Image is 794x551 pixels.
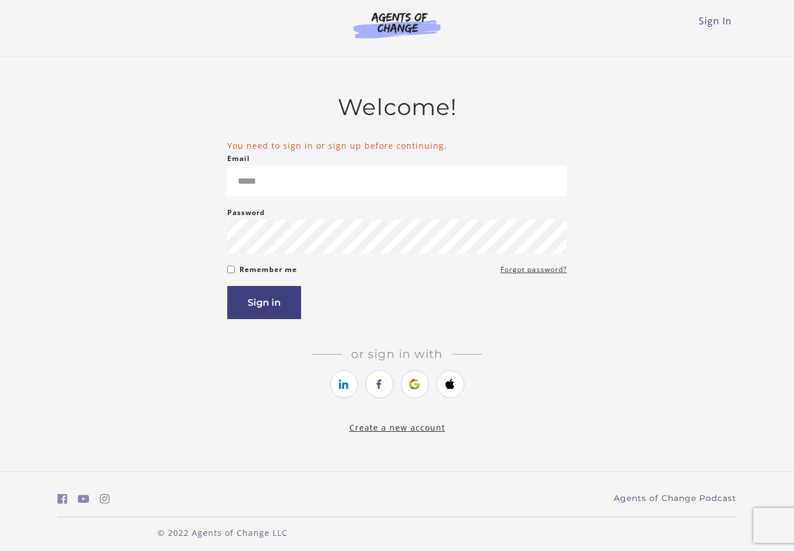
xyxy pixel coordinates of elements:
a: https://www.facebook.com/groups/aswbtestprep (Open in a new window) [58,491,67,507]
a: Create a new account [349,422,445,433]
a: https://courses.thinkific.com/users/auth/facebook?ss%5Breferral%5D=&ss%5Buser_return_to%5D=%2Fcou... [366,370,394,398]
a: Sign In [699,15,732,27]
p: © 2022 Agents of Change LLC [58,527,388,539]
a: https://courses.thinkific.com/users/auth/google?ss%5Breferral%5D=&ss%5Buser_return_to%5D=%2Fcours... [401,370,429,398]
a: https://www.instagram.com/agentsofchangeprep/ (Open in a new window) [100,491,110,507]
span: Or sign in with [342,347,452,361]
a: Forgot password? [500,263,567,277]
a: https://courses.thinkific.com/users/auth/linkedin?ss%5Breferral%5D=&ss%5Buser_return_to%5D=%2Fcou... [330,370,358,398]
i: https://www.instagram.com/agentsofchangeprep/ (Open in a new window) [100,493,110,505]
li: You need to sign in or sign up before continuing. [227,139,567,152]
a: https://courses.thinkific.com/users/auth/apple?ss%5Breferral%5D=&ss%5Buser_return_to%5D=%2Fcourse... [437,370,464,398]
i: https://www.facebook.com/groups/aswbtestprep (Open in a new window) [58,493,67,505]
label: Password [227,206,265,220]
a: Agents of Change Podcast [614,492,736,505]
label: Email [227,152,250,166]
i: https://www.youtube.com/c/AgentsofChangeTestPrepbyMeaganMitchell (Open in a new window) [78,493,90,505]
button: Sign in [227,286,301,319]
img: Agents of Change Logo [341,12,453,38]
h2: Welcome! [227,94,567,121]
a: https://www.youtube.com/c/AgentsofChangeTestPrepbyMeaganMitchell (Open in a new window) [78,491,90,507]
label: Remember me [239,263,297,277]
